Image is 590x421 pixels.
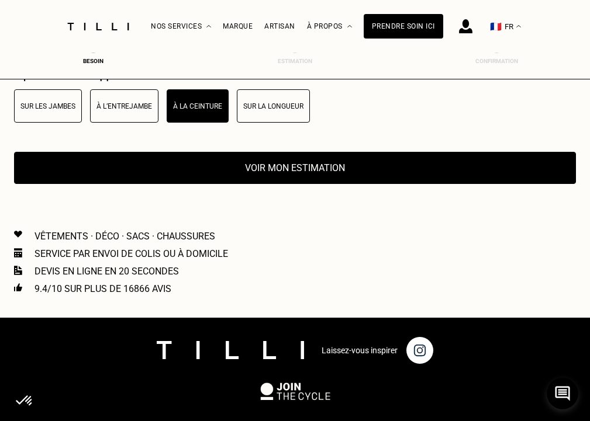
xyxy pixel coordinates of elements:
img: Menu déroulant [206,25,211,28]
img: logo Tilli [157,341,304,359]
span: 🇫🇷 [490,21,502,32]
p: Devis en ligne en 20 secondes [34,266,179,277]
button: 🇫🇷 FR [484,1,527,53]
p: Laissez-vous inspirer [322,346,398,355]
p: Sur la longueur [243,102,303,110]
p: 9.4/10 sur plus de 16866 avis [34,283,171,294]
div: À propos [307,1,352,53]
button: Voir mon estimation [14,152,576,184]
button: Sur la longueur [237,89,310,123]
div: Besoin [70,58,117,64]
p: Sur les jambes [20,102,75,110]
img: Logo du service de couturière Tilli [63,23,133,30]
p: À l’entrejambe [96,102,152,110]
img: menu déroulant [516,25,521,28]
img: logo Join The Cycle [260,382,330,400]
img: Menu déroulant à propos [347,25,352,28]
p: À la ceinture [173,102,222,110]
img: page instagram de Tilli une retoucherie à domicile [406,337,433,364]
a: Artisan [264,22,295,30]
img: Icon [14,248,22,258]
img: Icon [14,283,22,291]
img: icône connexion [459,19,472,33]
div: Nos services [151,1,211,53]
img: Icon [14,231,22,238]
button: Sur les jambes [14,89,82,123]
p: Service par envoi de colis ou à domicile [34,248,228,259]
div: Confirmation [473,58,520,64]
p: Vêtements · Déco · Sacs · Chaussures [34,231,215,242]
a: Marque [223,22,253,30]
a: Prendre soin ici [364,14,443,39]
button: À la ceinture [167,89,229,123]
div: Estimation [272,58,319,64]
button: À l’entrejambe [90,89,158,123]
img: Icon [14,266,22,275]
